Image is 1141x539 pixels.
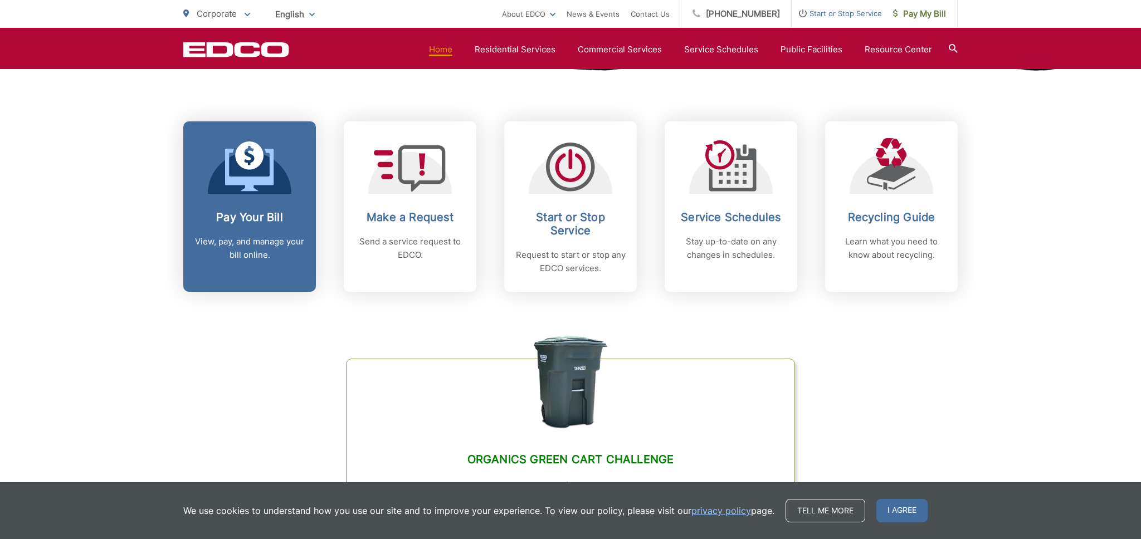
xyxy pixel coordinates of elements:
a: Commercial Services [578,43,662,56]
a: Contact Us [631,7,670,21]
p: Learn what you need to know about recycling. [836,235,947,262]
p: View, pay, and manage your bill online. [194,235,305,262]
h2: Service Schedules [676,210,786,224]
a: Tell me more [786,499,865,522]
a: Recycling Guide Learn what you need to know about recycling. [825,121,958,292]
a: Make a Request Send a service request to EDCO. [344,121,476,292]
a: Service Schedules [684,43,758,56]
a: News & Events [567,7,620,21]
a: Public Facilities [781,43,842,56]
span: Corporate [197,8,237,19]
h2: Start or Stop Service [515,210,626,237]
p: Request to start or stop any EDCO services. [515,248,626,275]
p: Send a service request to EDCO. [355,235,465,262]
h2: Organics Green Cart Challenge [374,453,767,466]
span: English [267,4,323,24]
h3: Are you sorting correctly? [374,478,767,501]
a: Service Schedules Stay up-to-date on any changes in schedules. [665,121,797,292]
h2: Recycling Guide [836,210,947,224]
span: Pay My Bill [893,7,946,21]
a: EDCD logo. Return to the homepage. [183,42,289,57]
h2: Pay Your Bill [194,210,305,224]
a: privacy policy [691,504,751,517]
span: I agree [876,499,928,522]
p: Stay up-to-date on any changes in schedules. [676,235,786,262]
a: Resource Center [865,43,932,56]
a: Home [429,43,452,56]
a: About EDCO [502,7,555,21]
h2: Make a Request [355,210,465,224]
a: Pay Your Bill View, pay, and manage your bill online. [183,121,316,292]
a: Residential Services [475,43,555,56]
p: We use cookies to understand how you use our site and to improve your experience. To view our pol... [183,504,774,517]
